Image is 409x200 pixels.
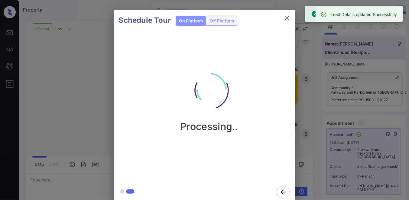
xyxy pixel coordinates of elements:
[311,8,385,20] div: Tour with knock created successfully
[331,9,397,20] div: Lead Details updated Successfully
[114,10,176,31] h2: Schedule Tour
[180,121,239,132] p: Processing..
[281,12,293,24] button: close
[179,60,240,121] img: loading.aa47eedddbc51aad1905.gif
